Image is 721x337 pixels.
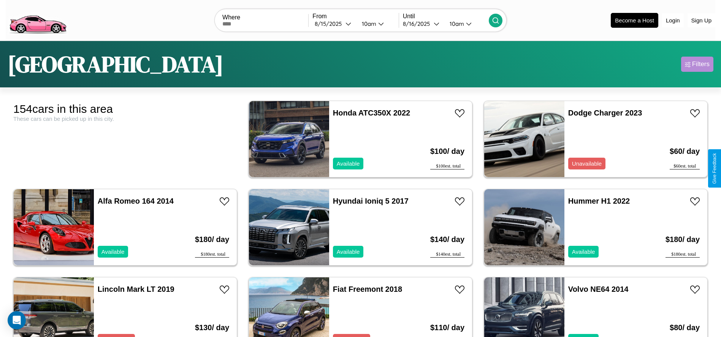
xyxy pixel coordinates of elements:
[666,228,700,252] h3: $ 180 / day
[333,197,409,205] a: Hyundai Ioniq 5 2017
[403,13,489,20] label: Until
[8,311,26,329] div: Open Intercom Messenger
[337,247,360,257] p: Available
[333,109,410,117] a: Honda ATC350X 2022
[222,14,308,21] label: Where
[688,13,715,27] button: Sign Up
[430,163,464,169] div: $ 100 est. total
[662,13,684,27] button: Login
[611,13,658,28] button: Become a Host
[8,49,223,80] h1: [GEOGRAPHIC_DATA]
[444,20,489,28] button: 10am
[446,20,466,27] div: 10am
[356,20,399,28] button: 10am
[13,115,237,122] div: These cars can be picked up in this city.
[312,13,398,20] label: From
[333,285,402,293] a: Fiat Freemont 2018
[568,197,630,205] a: Hummer H1 2022
[101,247,125,257] p: Available
[568,285,629,293] a: Volvo NE64 2014
[195,228,229,252] h3: $ 180 / day
[681,57,713,72] button: Filters
[13,103,237,115] div: 154 cars in this area
[572,247,595,257] p: Available
[358,20,378,27] div: 10am
[315,20,345,27] div: 8 / 15 / 2025
[692,60,710,68] div: Filters
[98,285,174,293] a: Lincoln Mark LT 2019
[403,20,434,27] div: 8 / 16 / 2025
[337,158,360,169] p: Available
[312,20,355,28] button: 8/15/2025
[670,163,700,169] div: $ 60 est. total
[430,139,464,163] h3: $ 100 / day
[572,158,602,169] p: Unavailable
[712,153,717,184] div: Give Feedback
[670,139,700,163] h3: $ 60 / day
[568,109,642,117] a: Dodge Charger 2023
[666,252,700,258] div: $ 180 est. total
[98,197,174,205] a: Alfa Romeo 164 2014
[430,228,464,252] h3: $ 140 / day
[195,252,229,258] div: $ 180 est. total
[430,252,464,258] div: $ 140 est. total
[6,4,70,35] img: logo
